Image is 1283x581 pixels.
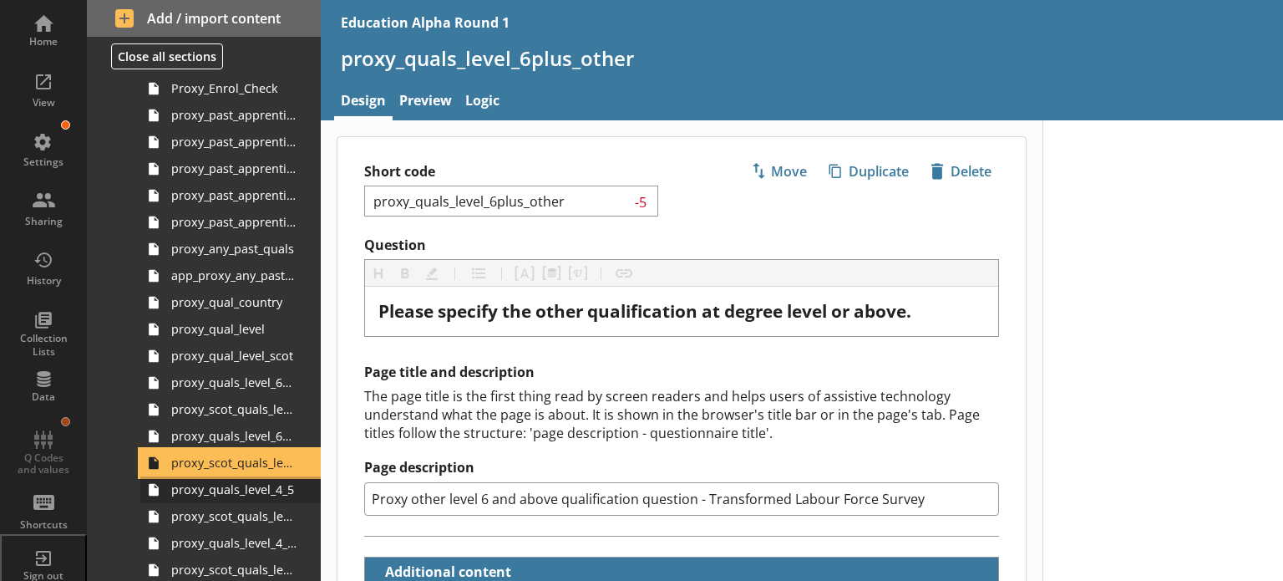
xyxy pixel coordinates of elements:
[140,530,321,557] a: proxy_quals_level_4_5_other
[631,193,652,209] span: -5
[171,562,297,578] span: proxy_scot_quals_level_4_5_other
[140,316,321,343] a: proxy_qual_level
[378,300,985,323] div: Question
[171,294,297,310] span: proxy_qual_country
[821,157,916,186] button: Duplicate
[744,158,814,185] span: Move
[171,107,297,123] span: proxy_past_apprenticeships
[171,134,297,150] span: proxy_past_apprenticeship_start
[14,96,73,110] div: View
[140,262,321,289] a: app_proxy_any_past_quals
[115,9,293,28] span: Add / import content
[14,35,73,48] div: Home
[171,535,297,551] span: proxy_quals_level_4_5_other
[171,321,297,337] span: proxy_qual_level
[140,129,321,155] a: proxy_past_apprenticeship_start
[743,157,814,186] button: Move
[171,375,297,390] span: proxy_quals_level_6plus
[111,43,223,69] button: Close all sections
[822,158,915,185] span: Duplicate
[171,482,297,497] span: proxy_quals_level_4_5
[171,161,297,176] span: proxy_past_apprenticeship_country
[140,369,321,396] a: proxy_quals_level_6plus
[171,348,297,364] span: proxy_qual_level_scot
[171,508,297,524] span: proxy_scot_quals_level_4_5
[14,215,73,228] div: Sharing
[14,332,73,358] div: Collection Lists
[14,518,73,532] div: Shortcuts
[171,428,297,444] span: proxy_quals_level_6plus_other
[171,455,297,471] span: proxy_scot_quals_level_6plus_other
[140,182,321,209] a: proxy_past_apprenticeship_level
[14,274,73,288] div: History
[140,450,321,477] a: proxy_scot_quals_level_6plus_other
[364,237,999,254] label: Question
[171,80,297,96] span: Proxy_Enrol_Check
[140,209,321,236] a: proxy_past_apprenticeship_level_scot
[378,299,911,323] span: Please specify the other qualification at degree level or above.
[341,45,1263,71] h1: proxy_quals_level_6plus_other
[171,401,297,417] span: proxy_scot_quals_level_6plus
[459,84,506,120] a: Logic
[140,155,321,182] a: proxy_past_apprenticeship_country
[140,289,321,316] a: proxy_qual_country
[364,163,682,181] label: Short code
[393,84,459,120] a: Preview
[140,75,321,102] a: Proxy_Enrol_Check
[364,364,999,381] h2: Page title and description
[140,102,321,129] a: proxy_past_apprenticeships
[140,236,321,262] a: proxy_any_past_quals
[923,157,999,186] button: Delete
[140,343,321,369] a: proxy_qual_level_scot
[171,241,297,257] span: proxy_any_past_quals
[140,477,321,503] a: proxy_quals_level_4_5
[171,187,297,203] span: proxy_past_apprenticeship_level
[364,387,999,442] div: The page title is the first thing read by screen readers and helps users of assistive technology ...
[364,459,999,477] label: Page description
[341,13,510,32] div: Education Alpha Round 1
[140,503,321,530] a: proxy_scot_quals_level_4_5
[334,84,393,120] a: Design
[14,155,73,169] div: Settings
[14,390,73,404] div: Data
[924,158,998,185] span: Delete
[171,214,297,230] span: proxy_past_apprenticeship_level_scot
[140,423,321,450] a: proxy_quals_level_6plus_other
[140,396,321,423] a: proxy_scot_quals_level_6plus
[171,268,297,283] span: app_proxy_any_past_quals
